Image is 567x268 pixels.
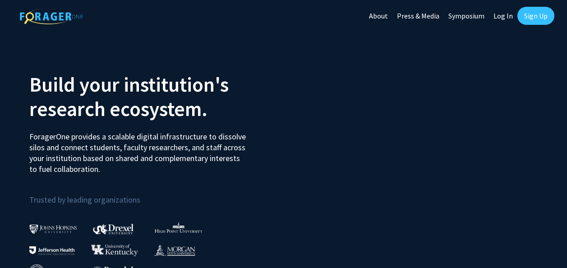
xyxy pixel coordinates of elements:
[155,222,203,233] img: High Point University
[29,224,77,234] img: Johns Hopkins University
[517,7,554,25] a: Sign Up
[93,224,134,234] img: Drexel University
[91,244,138,256] img: University of Kentucky
[154,244,195,256] img: Morgan State University
[29,72,277,121] h2: Build your institution's research ecosystem.
[20,9,83,24] img: ForagerOne Logo
[29,246,74,255] img: Thomas Jefferson University
[29,125,247,175] p: ForagerOne provides a scalable digital infrastructure to dissolve silos and connect students, fac...
[29,182,277,207] p: Trusted by leading organizations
